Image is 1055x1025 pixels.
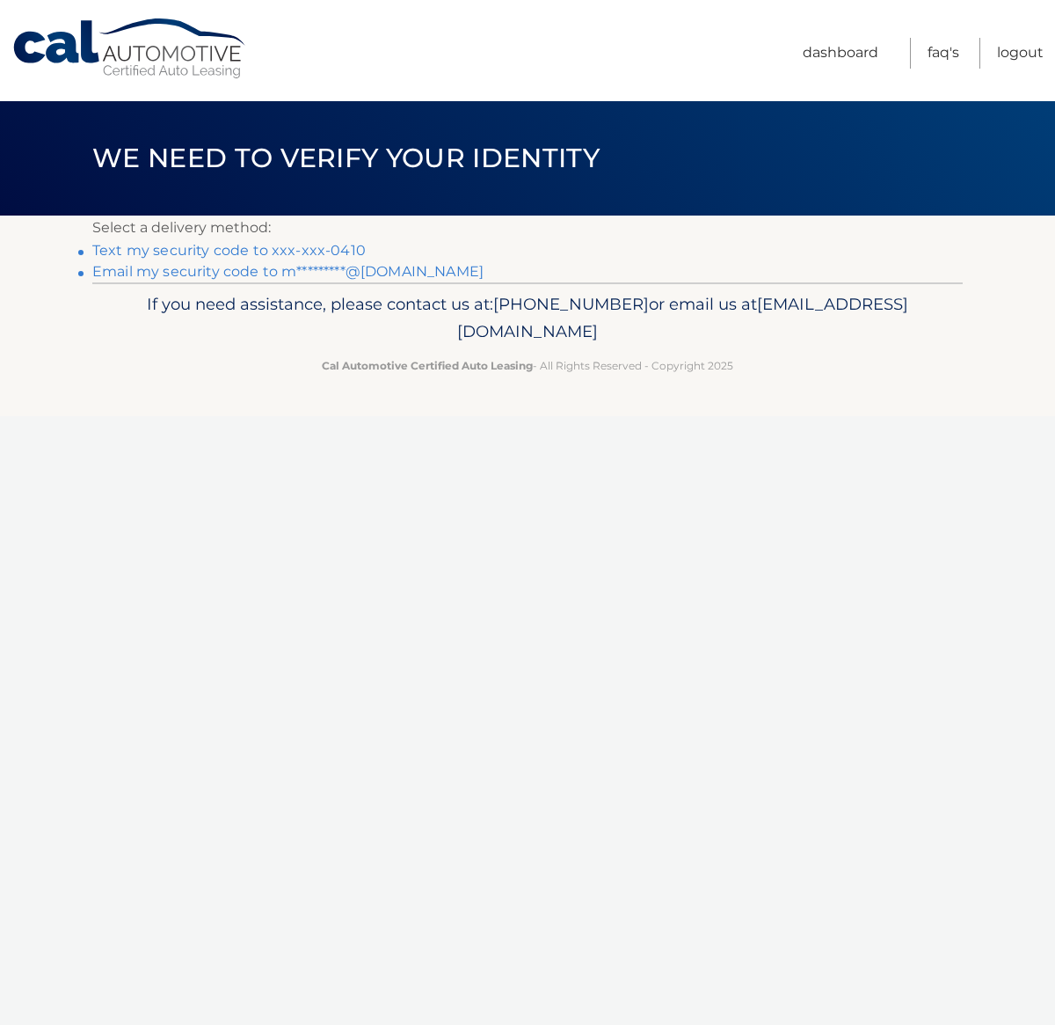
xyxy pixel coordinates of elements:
[92,216,963,240] p: Select a delivery method:
[104,290,951,347] p: If you need assistance, please contact us at: or email us at
[92,142,600,174] span: We need to verify your identity
[92,263,484,280] a: Email my security code to m*********@[DOMAIN_NAME]
[803,38,878,69] a: Dashboard
[928,38,959,69] a: FAQ's
[997,38,1044,69] a: Logout
[104,356,951,375] p: - All Rights Reserved - Copyright 2025
[493,294,649,314] span: [PHONE_NUMBER]
[92,242,366,259] a: Text my security code to xxx-xxx-0410
[322,359,533,372] strong: Cal Automotive Certified Auto Leasing
[11,18,249,80] a: Cal Automotive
